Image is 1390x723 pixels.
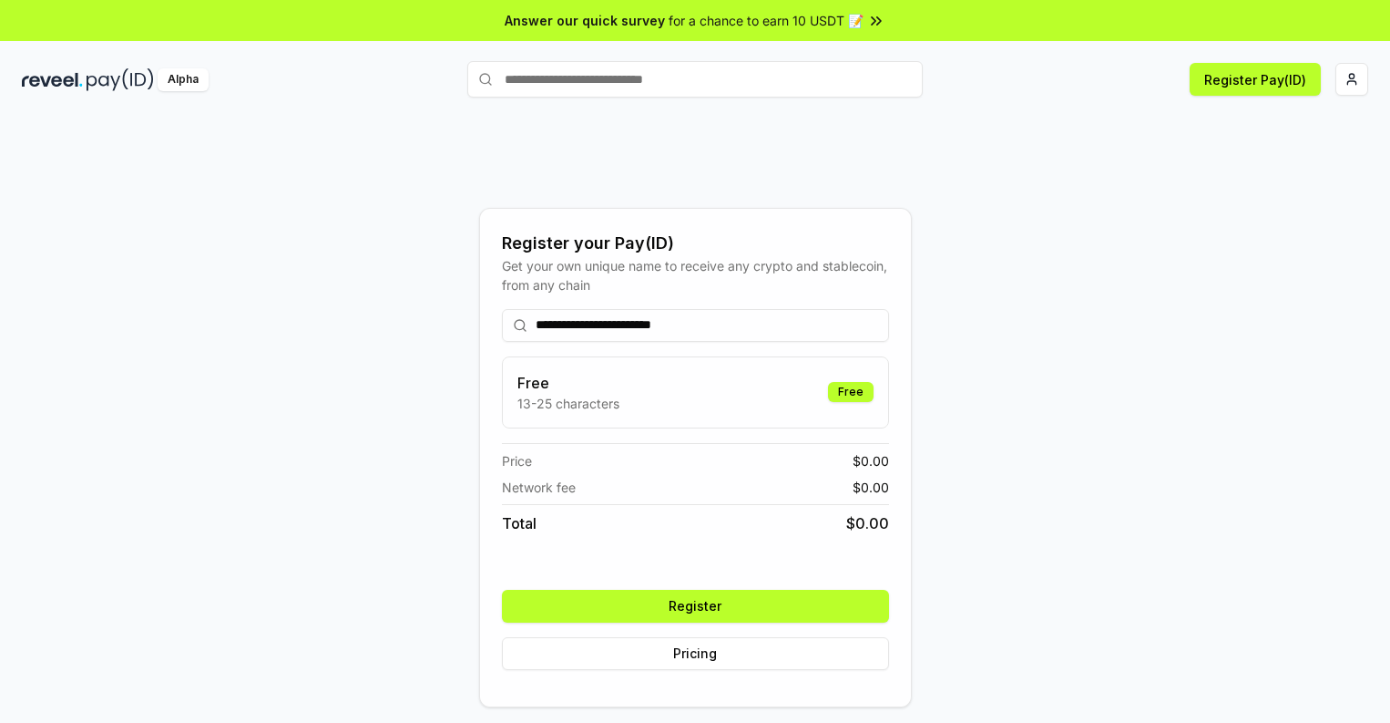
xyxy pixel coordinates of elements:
[846,512,889,534] span: $ 0.00
[505,11,665,30] span: Answer our quick survey
[502,256,889,294] div: Get your own unique name to receive any crypto and stablecoin, from any chain
[1190,63,1321,96] button: Register Pay(ID)
[517,372,619,394] h3: Free
[502,637,889,670] button: Pricing
[517,394,619,413] p: 13-25 characters
[502,590,889,623] button: Register
[22,68,83,91] img: reveel_dark
[669,11,864,30] span: for a chance to earn 10 USDT 📝
[158,68,209,91] div: Alpha
[87,68,154,91] img: pay_id
[502,478,576,497] span: Network fee
[853,451,889,470] span: $ 0.00
[828,382,874,402] div: Free
[502,231,889,256] div: Register your Pay(ID)
[853,478,889,497] span: $ 0.00
[502,451,532,470] span: Price
[502,512,537,534] span: Total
